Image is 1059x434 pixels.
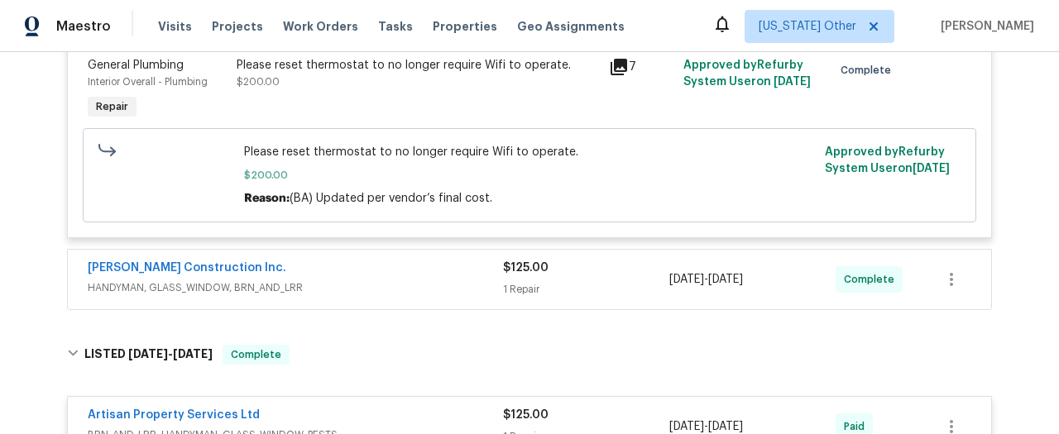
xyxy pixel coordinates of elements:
[669,421,704,432] span: [DATE]
[244,193,290,204] span: Reason:
[283,18,358,35] span: Work Orders
[503,409,549,421] span: $125.00
[841,62,898,79] span: Complete
[669,271,743,288] span: -
[56,18,111,35] span: Maestro
[88,77,208,87] span: Interior Overall - Plumbing
[825,146,950,174] span: Approved by Refurby System User on
[290,193,492,204] span: (BA) Updated per vendor’s final cost.
[244,144,816,160] span: Please reset thermostat to no longer require Wifi to operate.
[128,348,168,360] span: [DATE]
[212,18,263,35] span: Projects
[683,60,811,88] span: Approved by Refurby System User on
[128,348,213,360] span: -
[708,421,743,432] span: [DATE]
[378,21,413,32] span: Tasks
[88,279,503,296] span: HANDYMAN, GLASS_WINDOW, BRN_AND_LRR
[244,167,816,184] span: $200.00
[913,163,950,174] span: [DATE]
[158,18,192,35] span: Visits
[224,346,288,363] span: Complete
[503,262,549,274] span: $125.00
[88,262,286,274] a: [PERSON_NAME] Construction Inc.
[934,18,1034,35] span: [PERSON_NAME]
[88,60,184,71] span: General Plumbing
[62,328,997,381] div: LISTED [DATE]-[DATE]Complete
[844,271,901,288] span: Complete
[237,77,280,87] span: $200.00
[237,57,599,74] div: Please reset thermostat to no longer require Wifi to operate.
[609,57,673,77] div: 7
[173,348,213,360] span: [DATE]
[517,18,625,35] span: Geo Assignments
[503,281,669,298] div: 1 Repair
[774,76,811,88] span: [DATE]
[88,409,260,421] a: Artisan Property Services Ltd
[708,274,743,285] span: [DATE]
[759,18,856,35] span: [US_STATE] Other
[89,98,135,115] span: Repair
[84,345,213,365] h6: LISTED
[669,274,704,285] span: [DATE]
[433,18,497,35] span: Properties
